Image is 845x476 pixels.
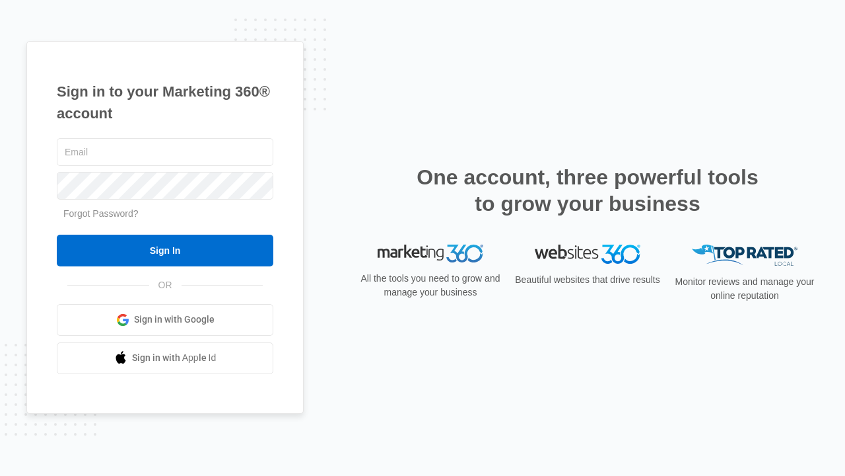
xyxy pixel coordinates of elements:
[132,351,217,365] span: Sign in with Apple Id
[514,273,661,287] p: Beautiful websites that drive results
[378,245,483,263] img: Marketing 360
[57,138,273,166] input: Email
[149,278,182,292] span: OR
[535,245,640,264] img: Websites 360
[134,313,215,327] span: Sign in with Google
[413,164,762,217] h2: One account, three powerful tools to grow your business
[63,208,139,219] a: Forgot Password?
[57,304,273,336] a: Sign in with Google
[692,245,797,266] img: Top Rated Local
[57,342,273,374] a: Sign in with Apple Id
[356,272,504,299] p: All the tools you need to grow and manage your business
[57,235,273,266] input: Sign In
[57,81,273,124] h1: Sign in to your Marketing 360® account
[671,275,819,303] p: Monitor reviews and manage your online reputation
